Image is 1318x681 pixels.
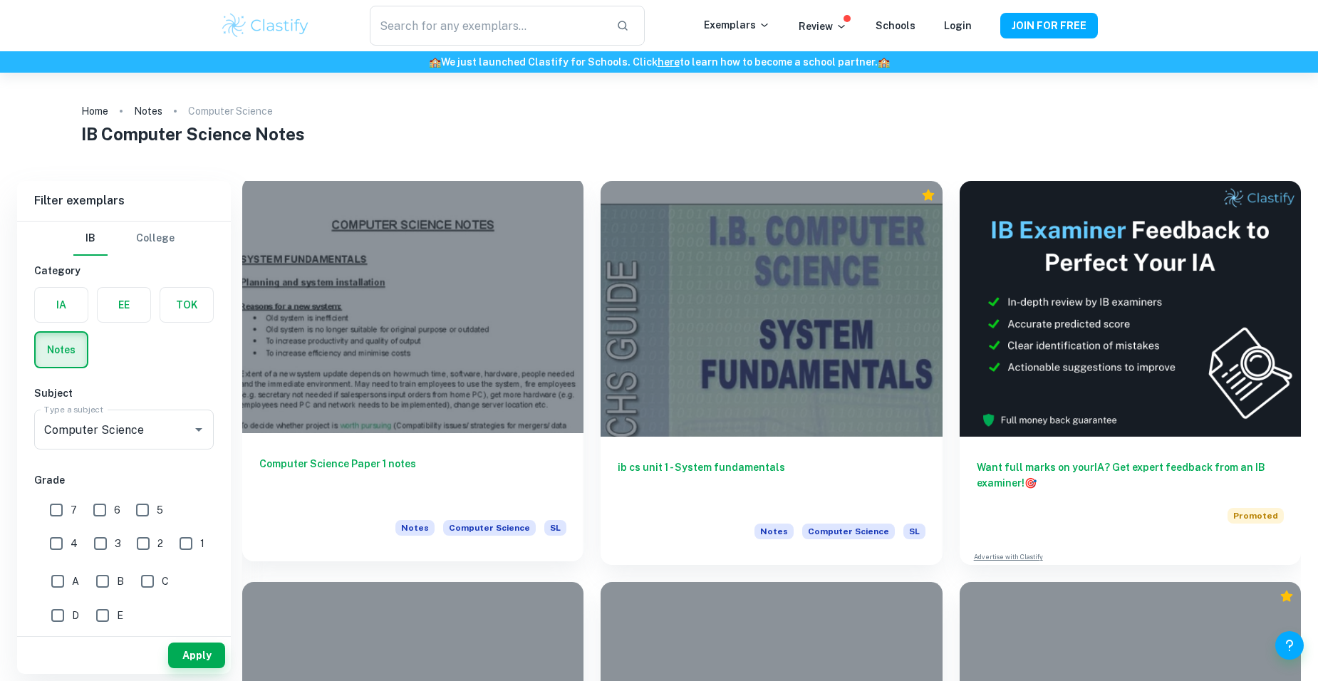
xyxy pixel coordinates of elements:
p: Exemplars [704,17,770,33]
h6: Computer Science Paper 1 notes [259,456,566,503]
a: Advertise with Clastify [974,552,1043,562]
h6: Filter exemplars [17,181,231,221]
span: 3 [115,536,121,551]
span: A [72,573,79,589]
span: 🏫 [429,56,441,68]
button: TOK [160,288,213,322]
h6: Grade [34,472,214,488]
h6: Subject [34,385,214,401]
span: 🎯 [1024,477,1037,489]
p: Review [799,19,847,34]
h6: ib cs unit 1 - System fundamentals [618,459,925,506]
div: Premium [921,188,935,202]
button: Apply [168,643,225,668]
h6: Want full marks on your IA ? Get expert feedback from an IB examiner! [977,459,1284,491]
span: 5 [157,502,163,518]
a: ib cs unit 1 - System fundamentalsNotesComputer ScienceSL [601,181,942,565]
span: 2 [157,536,163,551]
button: Notes [36,333,87,367]
p: Computer Science [188,103,273,119]
div: Premium [1280,589,1294,603]
button: JOIN FOR FREE [1000,13,1098,38]
a: Login [944,20,972,31]
a: Want full marks on yourIA? Get expert feedback from an IB examiner!PromotedAdvertise with Clastify [960,181,1301,565]
span: 🏫 [878,56,890,68]
a: Schools [876,20,915,31]
input: Search for any exemplars... [370,6,605,46]
span: 4 [71,536,78,551]
a: Notes [134,101,162,121]
h6: Category [34,263,214,279]
span: E [117,608,123,623]
span: Computer Science [802,524,895,539]
span: D [72,608,79,623]
a: Home [81,101,108,121]
span: 1 [200,536,204,551]
span: SL [903,524,925,539]
button: Help and Feedback [1275,631,1304,660]
span: B [117,573,124,589]
span: Notes [395,520,435,536]
button: College [136,222,175,256]
button: Open [189,420,209,440]
button: IB [73,222,108,256]
h6: We just launched Clastify for Schools. Click to learn how to become a school partner. [3,54,1315,70]
label: Type a subject [44,403,103,415]
a: here [658,56,680,68]
span: Computer Science [443,520,536,536]
button: EE [98,288,150,322]
h1: IB Computer Science Notes [81,121,1237,147]
span: Notes [754,524,794,539]
div: Filter type choice [73,222,175,256]
span: Promoted [1228,508,1284,524]
a: Computer Science Paper 1 notesNotesComputer ScienceSL [242,181,583,565]
img: Thumbnail [960,181,1301,437]
button: IA [35,288,88,322]
span: SL [544,520,566,536]
span: 7 [71,502,77,518]
span: 6 [114,502,120,518]
img: Clastify logo [220,11,311,40]
span: C [162,573,169,589]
